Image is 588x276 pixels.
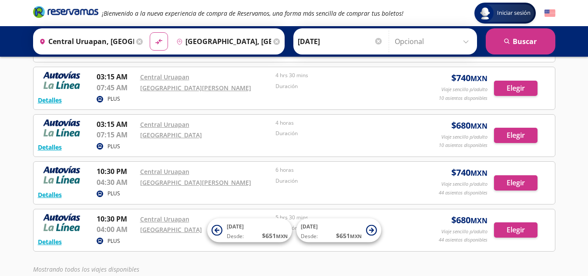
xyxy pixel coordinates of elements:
span: $ 680 [451,119,487,132]
small: MXN [276,233,288,239]
input: Buscar Origen [36,31,134,52]
p: 03:15 AM [97,119,136,129]
p: 04:30 AM [97,177,136,187]
small: MXN [350,233,362,239]
p: Duración [276,82,407,90]
a: [GEOGRAPHIC_DATA] [140,131,202,139]
img: RESERVAMOS [38,72,86,89]
button: [DATE]Desde:$651MXN [207,218,292,242]
button: Elegir [494,128,538,143]
p: 07:15 AM [97,129,136,140]
button: Detalles [38,237,62,246]
p: 44 asientos disponibles [439,189,487,197]
button: English [544,8,555,19]
a: Central Uruapan [140,167,189,176]
p: Viaje sencillo p/adulto [441,228,487,235]
button: Detalles [38,190,62,199]
p: 10:30 PM [97,166,136,177]
a: Central Uruapan [140,73,189,81]
a: Central Uruapan [140,215,189,223]
p: Duración [276,129,407,137]
small: MXN [470,121,487,131]
p: 5 hrs 30 mins [276,214,407,221]
p: 4 hrs 30 mins [276,72,407,79]
span: $ 651 [262,231,288,240]
p: 07:45 AM [97,82,136,93]
button: Detalles [38,143,62,152]
p: Viaje sencillo p/adulto [441,86,487,93]
small: MXN [470,216,487,225]
em: Mostrando todos los viajes disponibles [33,265,139,273]
p: 6 horas [276,166,407,174]
input: Elegir Fecha [298,31,383,52]
input: Buscar Destino [173,31,271,52]
span: Desde: [301,232,318,240]
p: 10:30 PM [97,214,136,224]
p: 03:15 AM [97,72,136,82]
p: 10 asientos disponibles [439,142,487,149]
a: [GEOGRAPHIC_DATA][PERSON_NAME] [140,178,251,187]
img: RESERVAMOS [38,214,86,231]
small: MXN [470,168,487,178]
i: Brand Logo [33,5,98,18]
span: $ 680 [451,214,487,227]
a: [GEOGRAPHIC_DATA][PERSON_NAME] [140,84,251,92]
button: Buscar [486,28,555,55]
p: PLUS [108,190,120,198]
p: PLUS [108,143,120,150]
p: PLUS [108,95,120,103]
p: 44 asientos disponibles [439,236,487,244]
a: [GEOGRAPHIC_DATA] [140,225,202,234]
small: MXN [470,74,487,83]
p: PLUS [108,237,120,245]
input: Opcional [395,31,473,52]
p: Viaje sencillo p/adulto [441,181,487,188]
span: [DATE] [227,223,244,230]
button: Elegir [494,222,538,238]
span: Iniciar sesión [494,9,534,17]
img: RESERVAMOS [38,166,86,184]
a: Central Uruapan [140,120,189,129]
p: 04:00 AM [97,224,136,235]
a: Brand Logo [33,5,98,21]
button: Detalles [38,95,62,105]
p: 10 asientos disponibles [439,95,487,102]
span: $ 740 [451,166,487,179]
span: $ 651 [336,231,362,240]
em: ¡Bienvenido a la nueva experiencia de compra de Reservamos, una forma más sencilla de comprar tus... [102,9,403,17]
img: RESERVAMOS [38,119,86,136]
p: 4 horas [276,119,407,127]
p: Duración [276,177,407,185]
span: [DATE] [301,223,318,230]
button: [DATE]Desde:$651MXN [296,218,381,242]
button: Elegir [494,81,538,96]
span: $ 740 [451,72,487,85]
button: Elegir [494,175,538,191]
p: Viaje sencillo p/adulto [441,133,487,141]
span: Desde: [227,232,244,240]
